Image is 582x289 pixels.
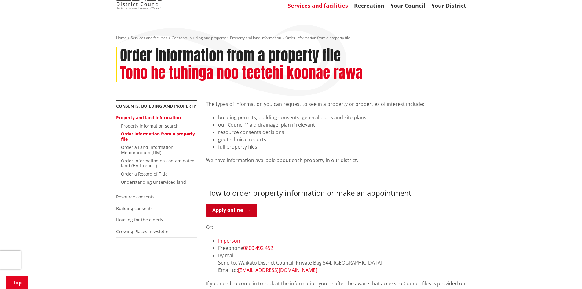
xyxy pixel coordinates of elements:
[206,189,466,198] h3: How to order property information or make an appointment
[243,245,273,251] a: 0800 492 452
[116,35,126,40] a: Home
[354,2,384,9] a: Recreation
[238,267,317,273] a: [EMAIL_ADDRESS][DOMAIN_NAME]
[206,224,466,231] p: Or:
[116,103,196,109] a: Consents, building and property
[218,121,466,128] li: our Council' 'laid drainage' plan if relevant
[121,131,195,142] a: Order information from a property file
[121,171,168,177] a: Order a Record of Title
[121,179,186,185] a: Understanding unserviced land
[121,144,174,155] a: Order a Land Information Memorandum (LIM)
[206,204,257,217] a: Apply online
[131,35,167,40] a: Services and facilities
[230,35,281,40] a: Property and land information
[172,35,226,40] a: Consents, building and property
[206,100,466,108] p: The types of information you can request to see in a property or properties of interest include:
[121,158,195,169] a: Order information on contaminated land (HAIL report)
[116,206,153,211] a: Building consents
[288,2,348,9] a: Services and facilities
[120,64,363,82] h2: Tono he tuhinga noo teetehi koonae rawa
[218,143,466,150] li: full property files.
[218,114,466,121] li: building permits, building consents, general plans and site plans
[218,252,466,274] li: By mail Send to: Waikato District Council, Private Bag 544, [GEOGRAPHIC_DATA] Email to:
[218,128,466,136] li: resource consents decisions
[120,47,341,65] h1: Order information from a property file
[6,276,28,289] a: Top
[121,123,179,129] a: Property information search
[431,2,466,9] a: Your District
[285,35,350,40] span: Order information from a property file
[218,244,466,252] li: Freephone
[116,35,466,41] nav: breadcrumb
[116,115,181,120] a: Property and land information
[116,217,163,223] a: Housing for the elderly
[218,237,240,244] a: In person
[554,263,576,285] iframe: Messenger Launcher
[390,2,425,9] a: Your Council
[206,157,466,164] p: We have information available about each property in our district.
[218,136,466,143] li: geotechnical reports
[116,194,155,200] a: Resource consents
[116,228,170,234] a: Growing Places newsletter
